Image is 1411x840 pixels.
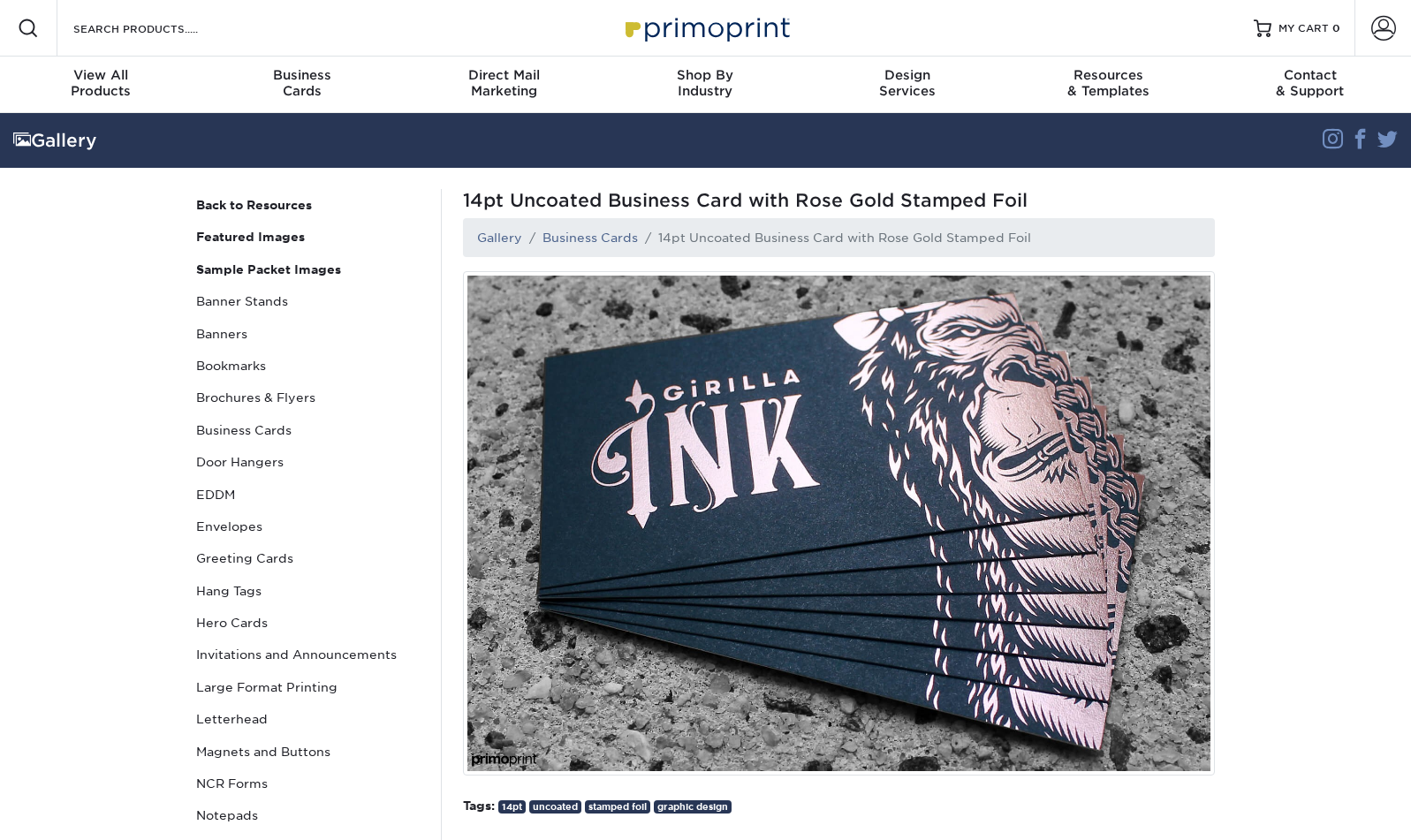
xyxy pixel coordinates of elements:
a: Bookmarks [189,350,428,382]
a: Door Hangers [189,446,428,478]
div: & Support [1210,67,1411,99]
a: Direct MailMarketing [403,57,604,113]
a: Invitations and Announcements [189,639,428,670]
a: Sample Packet Images [189,254,428,285]
a: Hang Tags [189,575,428,607]
a: EDDM [189,479,428,511]
span: MY CART [1278,21,1329,36]
li: 14pt Uncoated Business Card with Rose Gold Stamped Foil [638,229,1031,246]
a: Brochures & Flyers [189,382,428,413]
a: BusinessCards [201,57,403,113]
a: Business Cards [542,231,638,245]
input: SEARCH PRODUCTS..... [72,18,244,39]
strong: Tags: [463,798,495,813]
a: Notepads [189,799,428,831]
a: Back to Resources [189,189,428,221]
span: Business [201,67,403,83]
a: DesignServices [807,57,1008,113]
a: Shop ByIndustry [604,57,806,113]
a: Envelopes [189,511,428,542]
span: Design [807,67,1008,83]
div: Industry [604,67,806,99]
a: Business Cards [189,414,428,446]
span: 14pt Uncoated Business Card with Rose Gold Stamped Foil [463,189,1215,211]
a: Resources& Templates [1008,57,1210,113]
a: Magnets and Buttons [189,736,428,768]
div: & Templates [1008,67,1210,99]
span: Resources [1008,67,1210,83]
img: 14pt uncoated Rose Gold Stamped Foil Business Card [463,271,1215,776]
a: Contact& Support [1210,57,1411,113]
a: Hero Cards [189,607,428,639]
div: Services [807,67,1008,99]
strong: Featured Images [196,230,305,244]
span: Shop By [604,67,806,83]
a: uncoated [529,800,581,814]
span: Contact [1210,67,1411,83]
a: Letterhead [189,703,428,735]
span: 0 [1332,22,1340,34]
a: stamped foil [585,800,650,814]
a: Large Format Printing [189,671,428,703]
a: Gallery [477,231,522,245]
a: Featured Images [189,221,428,253]
a: Greeting Cards [189,542,428,574]
strong: Sample Packet Images [196,262,341,276]
a: Banner Stands [189,285,428,317]
a: NCR Forms [189,768,428,799]
a: Banners [189,318,428,350]
div: Marketing [403,67,604,99]
span: Direct Mail [403,67,604,83]
a: graphic design [654,800,732,814]
img: Primoprint [618,9,794,47]
a: 14pt [498,800,526,814]
div: Cards [201,67,403,99]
